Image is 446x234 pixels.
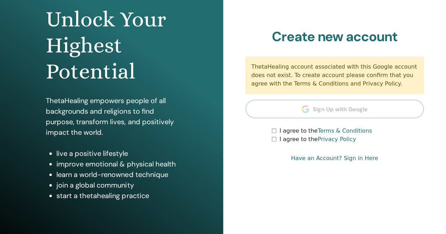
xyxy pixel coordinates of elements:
[279,135,356,144] label: I agree to the
[279,127,372,135] label: I agree to the
[56,148,177,159] li: live a positive lifestyle
[46,6,177,85] h1: Unlock Your Highest Potential
[318,127,372,134] a: Terms & Conditions
[56,169,177,180] li: learn a world-renowned technique
[56,190,177,201] li: start a thetahealing practice
[56,180,177,190] li: join a global community
[245,29,424,45] h2: Create new account
[46,95,177,138] p: ThetaHealing empowers people of all backgrounds and religions to find purpose, transform lives, a...
[318,136,356,143] a: Privacy Policy
[56,159,177,169] li: improve emotional & physical health
[245,57,424,94] div: ThetaHealing account associated with this Google account does not exist. To create account please...
[291,154,378,163] a: Have an Account? Sign in Here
